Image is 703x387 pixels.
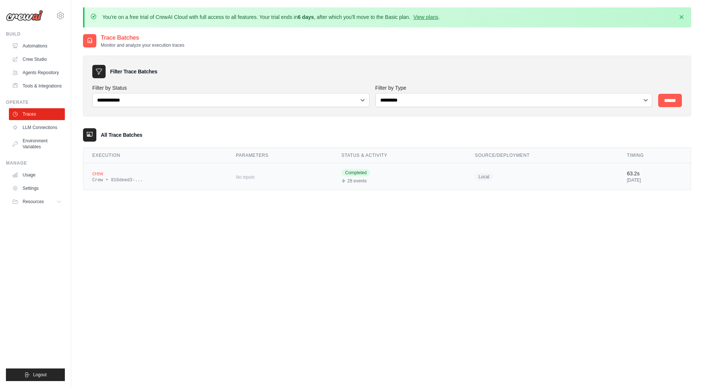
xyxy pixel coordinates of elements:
th: Source/Deployment [466,148,618,163]
a: Settings [9,182,65,194]
a: LLM Connections [9,122,65,133]
a: View plans [413,14,438,20]
a: Crew Studio [9,53,65,65]
div: Build [6,31,65,37]
div: Crew • 816deed3-... [92,177,218,183]
a: Agents Repository [9,67,65,79]
span: Logout [33,372,47,378]
span: Local [475,173,493,181]
th: Execution [83,148,227,163]
th: Parameters [227,148,333,163]
img: Logo [6,10,43,21]
a: Environment Variables [9,135,65,153]
div: [DATE] [627,177,682,183]
strong: 6 days [298,14,314,20]
div: Operate [6,99,65,105]
button: Resources [9,196,65,208]
div: No inputs [236,172,324,182]
h2: Trace Batches [101,33,184,42]
p: You're on a free trial of CrewAI Cloud with full access to all features. Your trial ends in , aft... [102,13,440,21]
a: Automations [9,40,65,52]
span: No inputs [236,175,255,180]
label: Filter by Type [375,84,653,92]
button: Logout [6,368,65,381]
th: Status & Activity [332,148,466,163]
div: Manage [6,160,65,166]
div: 63.2s [627,170,682,177]
span: Resources [23,199,44,205]
a: Usage [9,169,65,181]
tr: View details for crew execution [83,163,691,190]
p: Monitor and analyze your execution traces [101,42,184,48]
a: Tools & Integrations [9,80,65,92]
h3: Filter Trace Batches [110,68,157,75]
span: Completed [341,169,370,176]
h3: All Trace Batches [101,131,142,139]
label: Filter by Status [92,84,369,92]
div: crew [92,170,218,177]
a: Traces [9,108,65,120]
span: 28 events [347,178,367,184]
th: Timing [618,148,691,163]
